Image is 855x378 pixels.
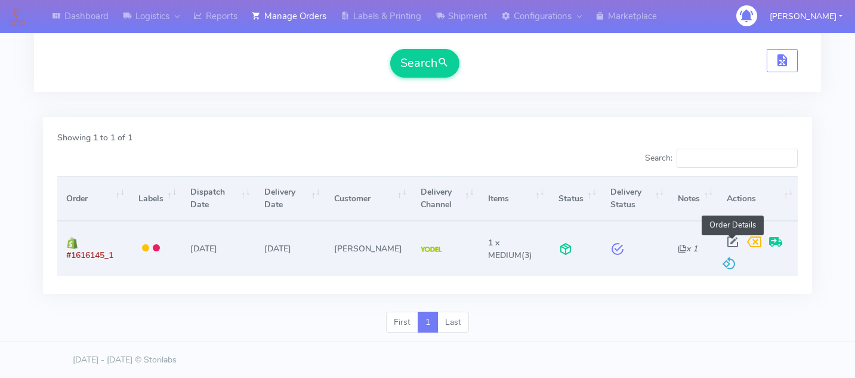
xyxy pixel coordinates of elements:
[411,176,479,221] th: Delivery Channel: activate to sort column ascending
[181,176,255,221] th: Dispatch Date: activate to sort column ascending
[255,221,325,275] td: [DATE]
[761,4,851,29] button: [PERSON_NAME]
[601,176,669,221] th: Delivery Status: activate to sort column ascending
[325,221,411,275] td: [PERSON_NAME]
[181,221,255,275] td: [DATE]
[669,176,718,221] th: Notes: activate to sort column ascending
[418,312,438,333] a: 1
[718,176,798,221] th: Actions: activate to sort column ascending
[488,237,532,261] span: (3)
[550,176,601,221] th: Status: activate to sort column ascending
[129,176,181,221] th: Labels: activate to sort column ascending
[390,49,459,78] button: Search
[57,131,132,144] label: Showing 1 to 1 of 1
[421,247,442,253] img: Yodel
[325,176,411,221] th: Customer: activate to sort column ascending
[678,243,697,254] i: x 1
[645,149,798,168] label: Search:
[57,176,129,221] th: Order: activate to sort column ascending
[66,237,78,249] img: shopify.png
[479,176,550,221] th: Items: activate to sort column ascending
[255,176,325,221] th: Delivery Date: activate to sort column ascending
[677,149,798,168] input: Search:
[488,237,521,261] span: 1 x MEDIUM
[66,250,113,261] span: #1616145_1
